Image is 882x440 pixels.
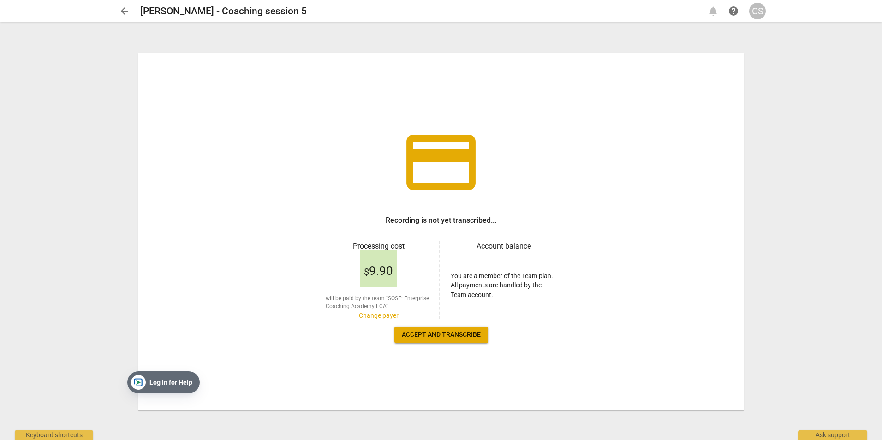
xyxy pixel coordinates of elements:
span: Accept and transcribe [402,330,481,339]
span: arrow_back [119,6,130,17]
a: Help [725,3,742,19]
span: credit_card [399,121,483,204]
span: $ [364,266,369,277]
h3: Account balance [451,241,556,252]
h2: [PERSON_NAME] - Coaching session 5 [140,6,307,17]
h3: Processing cost [326,241,431,252]
p: You are a member of the Team plan. All payments are handled by the Team account. [451,271,556,300]
span: 9.90 [364,264,393,278]
button: CS [749,3,766,19]
span: will be paid by the team "SOSE: Enterprise Coaching Academy ECA" [326,295,431,310]
button: Accept and transcribe [394,327,488,343]
h3: Recording is not yet transcribed... [386,215,496,226]
span: help [728,6,739,17]
a: Change payer [359,312,399,320]
div: Ask support [798,430,867,440]
div: Keyboard shortcuts [15,430,93,440]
